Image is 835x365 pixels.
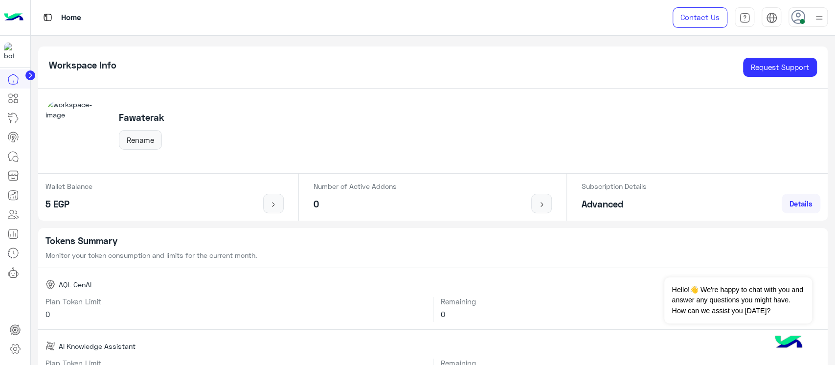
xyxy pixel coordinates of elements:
[766,12,777,23] img: tab
[664,277,812,323] span: Hello!👋 We're happy to chat with you and answer any questions you might have. How can we assist y...
[582,181,647,191] p: Subscription Details
[119,112,164,123] h5: Fawaterak
[441,310,820,319] h6: 0
[45,99,108,162] img: workspace-image
[536,201,548,208] img: icon
[45,235,821,247] h5: Tokens Summary
[45,250,821,260] p: Monitor your token consumption and limits for the current month.
[45,341,55,351] img: AI Knowledge Assistant
[268,201,280,208] img: icon
[45,297,426,306] h6: Plan Token Limit
[813,12,825,24] img: profile
[119,130,162,150] button: Rename
[4,43,22,60] img: 171468393613305
[441,297,820,306] h6: Remaining
[49,60,116,71] h5: Workspace Info
[673,7,727,28] a: Contact Us
[790,199,812,208] span: Details
[42,11,54,23] img: tab
[45,279,55,289] img: AQL GenAI
[739,12,750,23] img: tab
[45,310,426,319] h6: 0
[61,11,81,24] p: Home
[4,7,23,28] img: Logo
[59,341,135,351] span: AI Knowledge Assistant
[314,199,397,210] h5: 0
[582,199,647,210] h5: Advanced
[771,326,806,360] img: hulul-logo.png
[743,58,817,77] a: Request Support
[782,194,820,213] a: Details
[735,7,754,28] a: tab
[45,199,92,210] h5: 5 EGP
[314,181,397,191] p: Number of Active Addons
[45,181,92,191] p: Wallet Balance
[59,279,91,290] span: AQL GenAI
